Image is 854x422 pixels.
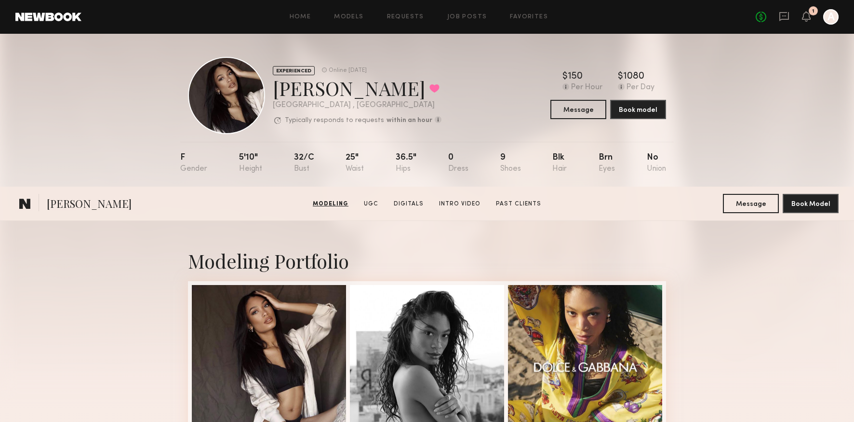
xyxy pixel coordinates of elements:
[510,14,548,20] a: Favorites
[723,194,779,213] button: Message
[618,72,623,82] div: $
[387,117,432,124] b: within an hour
[273,66,315,75] div: EXPERIENCED
[334,14,363,20] a: Models
[290,14,311,20] a: Home
[550,100,606,119] button: Message
[396,153,416,173] div: 36.5"
[448,153,468,173] div: 0
[492,200,545,208] a: Past Clients
[562,72,568,82] div: $
[346,153,364,173] div: 25"
[309,200,352,208] a: Modeling
[647,153,666,173] div: No
[390,200,427,208] a: Digitals
[500,153,521,173] div: 9
[188,248,666,273] div: Modeling Portfolio
[812,9,814,14] div: 1
[783,199,839,207] a: Book Model
[627,83,654,92] div: Per Day
[571,83,602,92] div: Per Hour
[329,68,367,74] div: Online [DATE]
[568,72,583,82] div: 150
[552,153,567,173] div: Blk
[239,153,262,173] div: 5'10"
[823,9,839,25] a: A
[435,200,484,208] a: Intro Video
[285,117,384,124] p: Typically responds to requests
[783,194,839,213] button: Book Model
[47,196,132,213] span: [PERSON_NAME]
[273,75,441,101] div: [PERSON_NAME]
[360,200,382,208] a: UGC
[387,14,424,20] a: Requests
[447,14,487,20] a: Job Posts
[623,72,644,82] div: 1080
[610,100,666,119] button: Book model
[294,153,314,173] div: 32/c
[599,153,615,173] div: Brn
[273,101,441,109] div: [GEOGRAPHIC_DATA] , [GEOGRAPHIC_DATA]
[180,153,207,173] div: F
